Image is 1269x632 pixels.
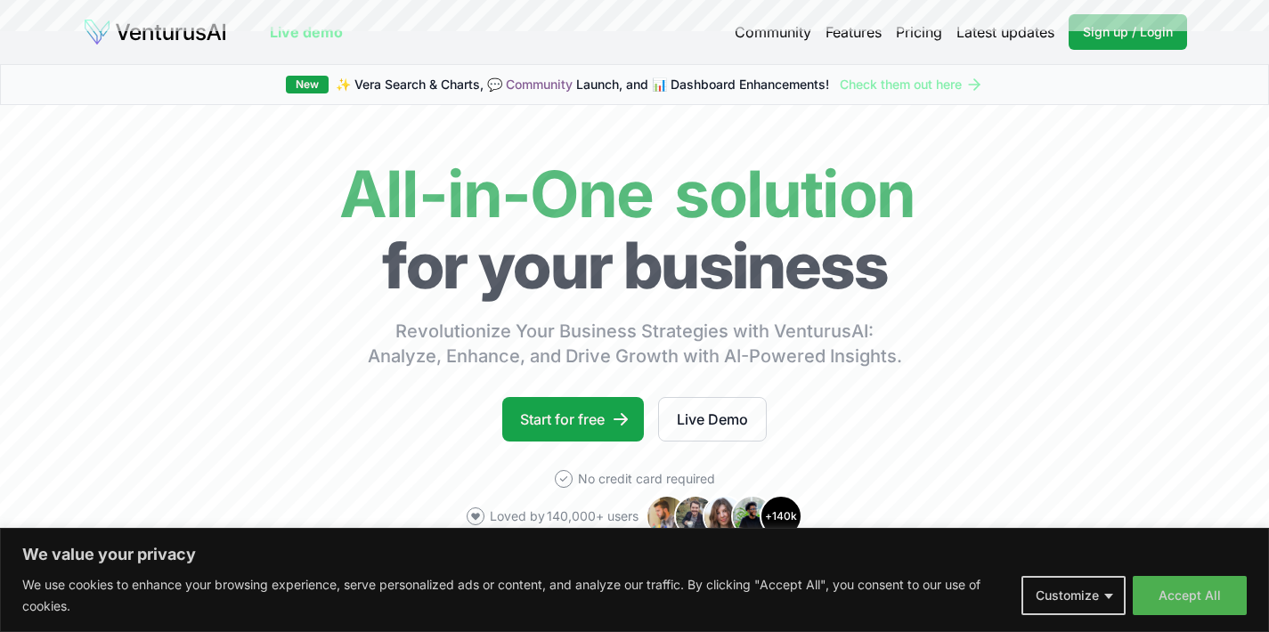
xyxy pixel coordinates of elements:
span: ✨ Vera Search & Charts, 💬 Launch, and 📊 Dashboard Enhancements! [336,76,829,93]
a: Features [826,21,882,43]
div: New [286,76,329,93]
a: Start for free [502,397,644,442]
img: Avatar 1 [646,495,688,538]
a: Community [506,77,573,92]
p: We value your privacy [22,544,1247,565]
span: Sign up / Login [1083,23,1173,41]
p: We use cookies to enhance your browsing experience, serve personalized ads or content, and analyz... [22,574,1008,617]
img: Avatar 4 [731,495,774,538]
button: Customize [1021,576,1126,615]
a: Sign up / Login [1069,14,1187,50]
a: Live Demo [658,397,767,442]
img: logo [83,18,227,46]
a: Latest updates [956,21,1054,43]
button: Accept All [1133,576,1247,615]
a: Check them out here [840,76,983,93]
a: Live demo [270,21,343,43]
img: Avatar 2 [674,495,717,538]
img: Avatar 3 [703,495,745,538]
a: Pricing [896,21,942,43]
a: Community [735,21,811,43]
